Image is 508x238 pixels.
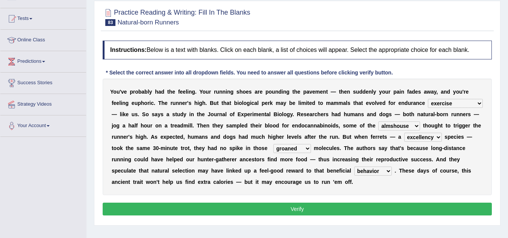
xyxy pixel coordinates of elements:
[293,89,294,95] b: t
[309,89,312,95] b: v
[120,111,121,117] b: l
[155,89,158,95] b: h
[334,100,338,106] b: m
[373,111,376,117] b: d
[344,89,347,95] b: e
[226,89,227,95] b: i
[286,89,290,95] b: g
[110,89,113,95] b: Y
[112,100,114,106] b: f
[382,89,385,95] b: o
[297,89,300,95] b: e
[103,69,396,77] div: * Select the correct answer into all dropdown fields. You need to answer all questions before cli...
[372,100,375,106] b: o
[366,100,369,106] b: e
[244,111,247,117] b: p
[269,111,271,117] b: l
[375,100,376,106] b: l
[141,100,144,106] b: h
[0,73,86,91] a: Success Stories
[347,100,350,106] b: s
[149,89,152,95] b: y
[217,111,219,117] b: r
[355,111,358,117] b: a
[103,7,250,26] h2: Practice Reading & Writing: Fill In The Blanks
[113,89,117,95] b: o
[320,100,323,106] b: o
[343,100,346,106] b: a
[372,89,373,95] b: l
[138,111,139,117] b: .
[466,89,469,95] b: e
[276,100,280,106] b: m
[135,111,138,117] b: s
[175,111,177,117] b: t
[356,89,359,95] b: u
[124,89,127,95] b: e
[183,111,187,117] b: y
[141,89,144,95] b: a
[379,100,382,106] b: e
[203,89,206,95] b: o
[314,111,317,117] b: c
[167,89,169,95] b: t
[413,100,416,106] b: a
[182,100,185,106] b: e
[252,100,255,106] b: c
[165,100,168,106] b: e
[338,111,341,117] b: d
[358,111,361,117] b: n
[398,100,401,106] b: e
[234,100,238,106] b: b
[259,89,262,95] b: e
[187,100,188,106] b: '
[321,111,324,117] b: e
[293,100,296,106] b: e
[464,89,466,95] b: r
[318,100,320,106] b: t
[167,111,170,117] b: a
[177,111,180,117] b: u
[227,89,230,95] b: n
[205,100,207,106] b: .
[210,100,214,106] b: B
[264,111,266,117] b: t
[358,100,361,106] b: a
[206,89,209,95] b: u
[312,100,315,106] b: d
[353,100,355,106] b: t
[312,111,314,117] b: r
[189,89,192,95] b: n
[370,111,373,117] b: n
[199,100,202,106] b: g
[214,100,217,106] b: u
[119,100,121,106] b: l
[197,111,199,117] b: t
[246,89,249,95] b: e
[209,89,211,95] b: r
[274,111,278,117] b: B
[367,111,370,117] b: a
[132,100,135,106] b: e
[214,111,217,117] b: u
[431,89,434,95] b: a
[120,89,121,95] b: '
[130,89,133,95] b: p
[332,111,335,117] b: h
[323,89,326,95] b: n
[287,111,290,117] b: g
[373,89,376,95] b: y
[434,89,437,95] b: y
[142,111,146,117] b: S
[262,100,265,106] b: p
[282,89,283,95] b: i
[187,89,189,95] b: i
[385,89,388,95] b: u
[283,89,287,95] b: n
[247,111,250,117] b: e
[359,89,362,95] b: d
[379,89,382,95] b: y
[301,111,304,117] b: e
[326,100,331,106] b: m
[405,100,408,106] b: d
